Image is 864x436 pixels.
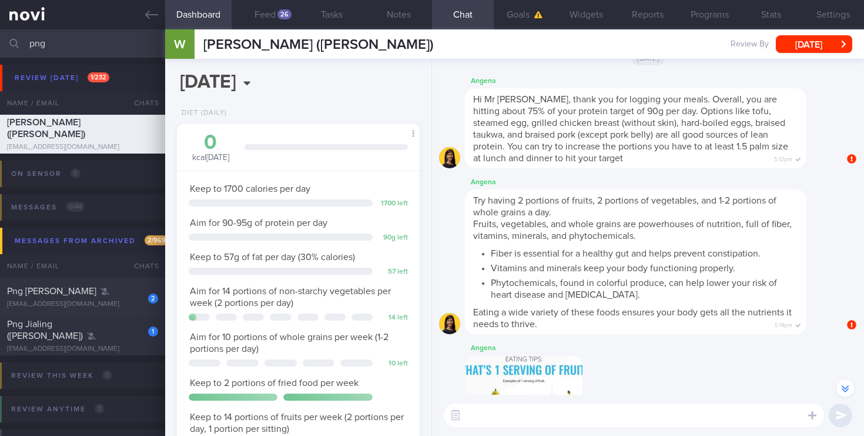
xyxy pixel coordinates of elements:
div: Messages [8,199,88,215]
span: 5:14pm [775,318,792,330]
div: Review this week [8,368,115,384]
button: [DATE] [776,35,852,53]
div: On sensor [8,166,83,182]
span: Hi Mr [PERSON_NAME], thank you for logging your meals. Overall, you are hitting about 75% of your... [473,95,788,163]
span: 0 [71,168,81,178]
div: 90 g left [379,234,408,242]
span: Aim for 14 portions of non-starchy vegetables per week (2 portions per day) [190,287,391,308]
span: 0 [95,404,105,414]
div: Angena [465,341,618,355]
div: 10 left [379,360,408,368]
div: 26 [277,9,292,19]
li: Phytochemicals, found in colorful produce, can help lower your risk of heart disease and [MEDICAL... [491,274,798,301]
span: Png Jialing ([PERSON_NAME]) [7,319,83,341]
span: Aim for 10 portions of whole grains per week (1-2 portions per day) [190,332,389,354]
span: Keep to 57g of fat per day (30% calories) [190,252,355,262]
span: [PERSON_NAME] ([PERSON_NAME]) [7,118,85,139]
div: 57 left [379,268,408,277]
div: 1700 left [379,199,408,208]
span: Keep to 1700 calories per day [190,184,310,194]
div: Diet (Daily) [177,109,227,118]
div: [EMAIL_ADDRESS][DOMAIN_NAME] [7,345,158,354]
span: Keep to 14 portions of fruits per week (2 portions per day, 1 portion per sitting) [190,412,404,434]
div: Angena [465,74,842,88]
span: Eating a wide variety of these foods ensures your body gets all the nutrients it needs to thrive. [473,308,792,329]
span: 0 [102,370,112,380]
span: Aim for 90-95g of protein per day [190,218,327,228]
div: 2 [148,294,158,304]
div: 14 left [379,314,408,322]
span: Try having 2 portions of fruits, 2 portions of vegetables, and 1-2 portions of whole grains a day. [473,196,776,217]
div: Review [DATE] [12,70,112,86]
span: Png [PERSON_NAME] [7,287,96,296]
div: 1 [148,327,158,337]
span: [PERSON_NAME] ([PERSON_NAME]) [203,38,434,52]
span: 0 / 44 [66,202,85,212]
div: kcal [DATE] [189,132,233,164]
span: 5:12pm [774,152,792,164]
li: Fiber is essential for a healthy gut and helps prevent constipation. [491,245,798,259]
div: Chats [118,254,165,278]
div: Messages from Archived [12,233,172,249]
div: Chats [118,91,165,115]
div: 0 [189,132,233,153]
li: Vitamins and minerals keep your body functioning properly. [491,259,798,274]
span: 2 / 969 [145,235,169,245]
div: [EMAIL_ADDRESS][DOMAIN_NAME] [7,143,158,152]
span: 1 / 232 [88,72,109,82]
div: [EMAIL_ADDRESS][DOMAIN_NAME] [7,300,158,309]
div: Angena [465,175,842,189]
span: Review By [731,39,769,50]
div: Review anytime [8,401,108,417]
span: Keep to 2 portions of fried food per week [190,378,359,388]
span: Fruits, vegetables, and whole grains are powerhouses of nutrition, full of fiber, vitamins, miner... [473,219,792,241]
